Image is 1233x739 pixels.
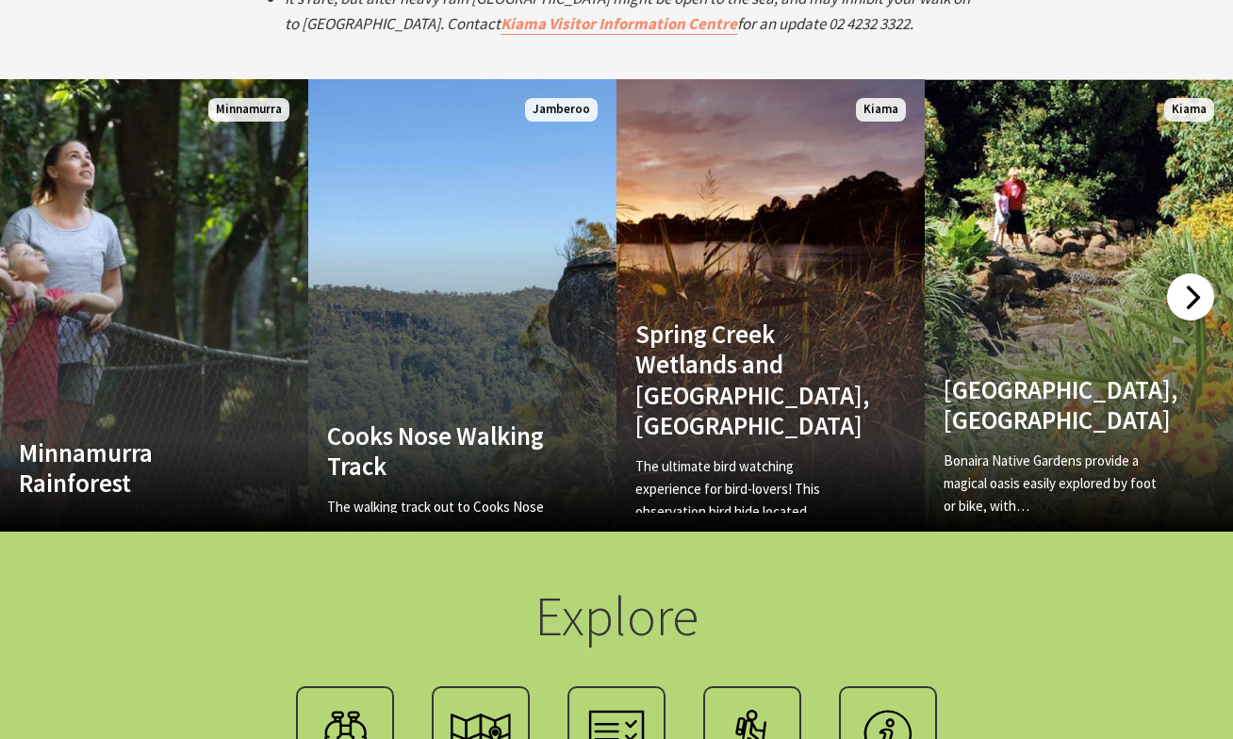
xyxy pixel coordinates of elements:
[525,98,598,122] span: Jamberoo
[635,455,860,546] p: The ultimate bird watching experience for bird-lovers! This observation bird hide located between...
[327,420,551,482] h4: Cooks Nose Walking Track
[856,98,906,122] span: Kiama
[616,79,925,532] a: Spring Creek Wetlands and [GEOGRAPHIC_DATA], [GEOGRAPHIC_DATA] The ultimate bird watching experie...
[635,319,860,441] h4: Spring Creek Wetlands and [GEOGRAPHIC_DATA], [GEOGRAPHIC_DATA]
[308,79,616,532] a: Cooks Nose Walking Track The walking track out to Cooks Nose is well-marked and steep in places, ...
[208,98,289,122] span: Minnamurra
[1164,98,1214,122] span: Kiama
[501,13,737,35] a: Kiama Visitor Information Centre
[19,437,243,499] h4: Minnamurra Rainforest
[944,450,1168,517] p: Bonaira Native Gardens provide a magical oasis easily explored by foot or bike, with…
[944,374,1168,435] h4: [GEOGRAPHIC_DATA], [GEOGRAPHIC_DATA]
[327,496,551,564] p: The walking track out to Cooks Nose is well-marked and steep in places, but…
[247,583,986,649] h2: Explore
[925,79,1233,532] a: [GEOGRAPHIC_DATA], [GEOGRAPHIC_DATA] Bonaira Native Gardens provide a magical oasis easily explor...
